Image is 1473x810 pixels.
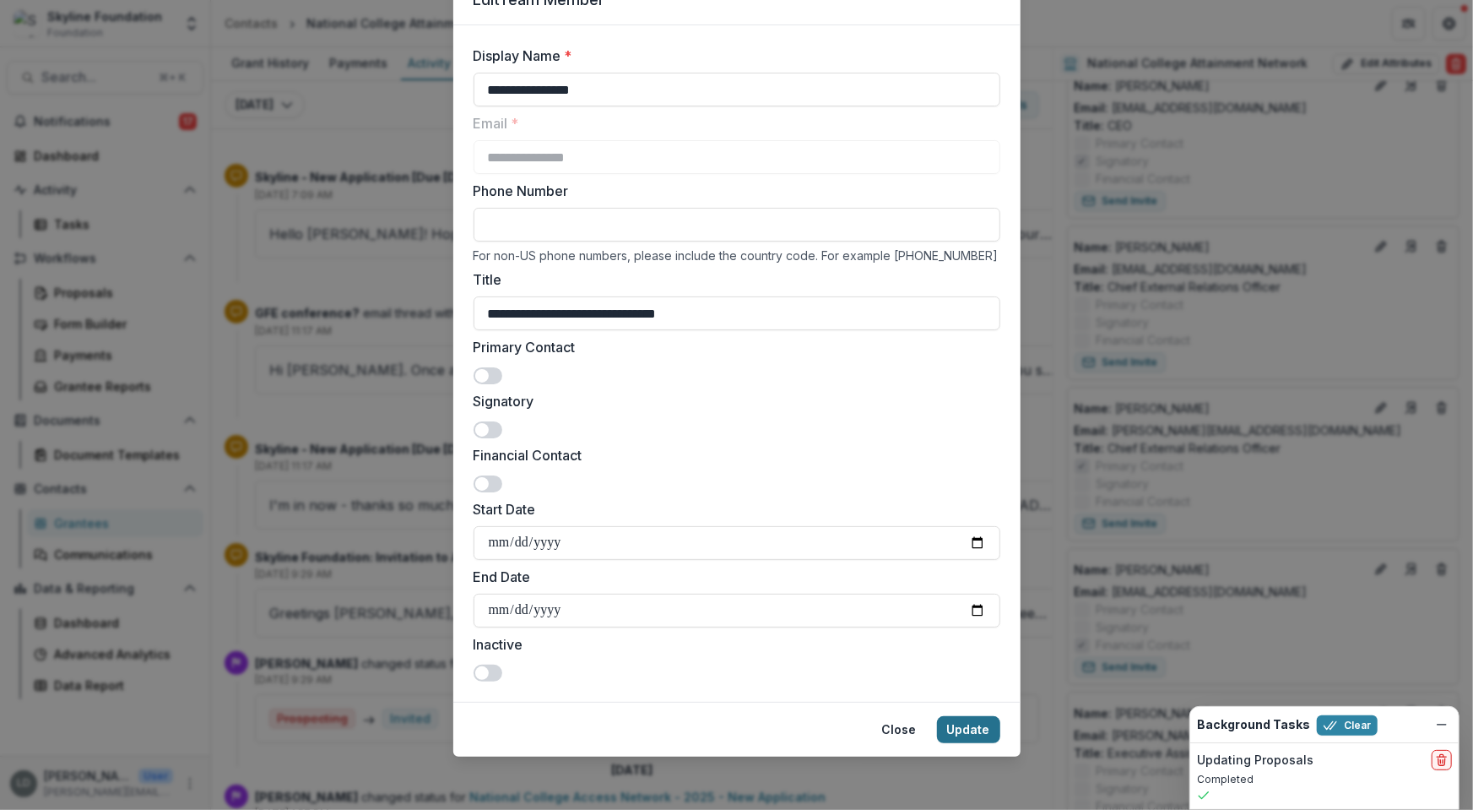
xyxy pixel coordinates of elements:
[474,567,990,587] label: End Date
[1432,750,1452,770] button: delete
[474,248,1000,263] div: For non-US phone numbers, please include the country code. For example [PHONE_NUMBER]
[474,634,990,655] label: Inactive
[474,391,990,411] label: Signatory
[1197,718,1310,732] h2: Background Tasks
[474,46,990,66] label: Display Name
[1197,753,1313,768] h2: Updating Proposals
[1317,715,1378,736] button: Clear
[937,716,1000,743] button: Update
[474,337,990,357] label: Primary Contact
[474,445,990,465] label: Financial Contact
[474,499,990,519] label: Start Date
[1197,772,1452,787] p: Completed
[1432,715,1452,735] button: Dismiss
[872,716,927,743] button: Close
[474,113,990,133] label: Email
[474,269,990,290] label: Title
[474,181,990,201] label: Phone Number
